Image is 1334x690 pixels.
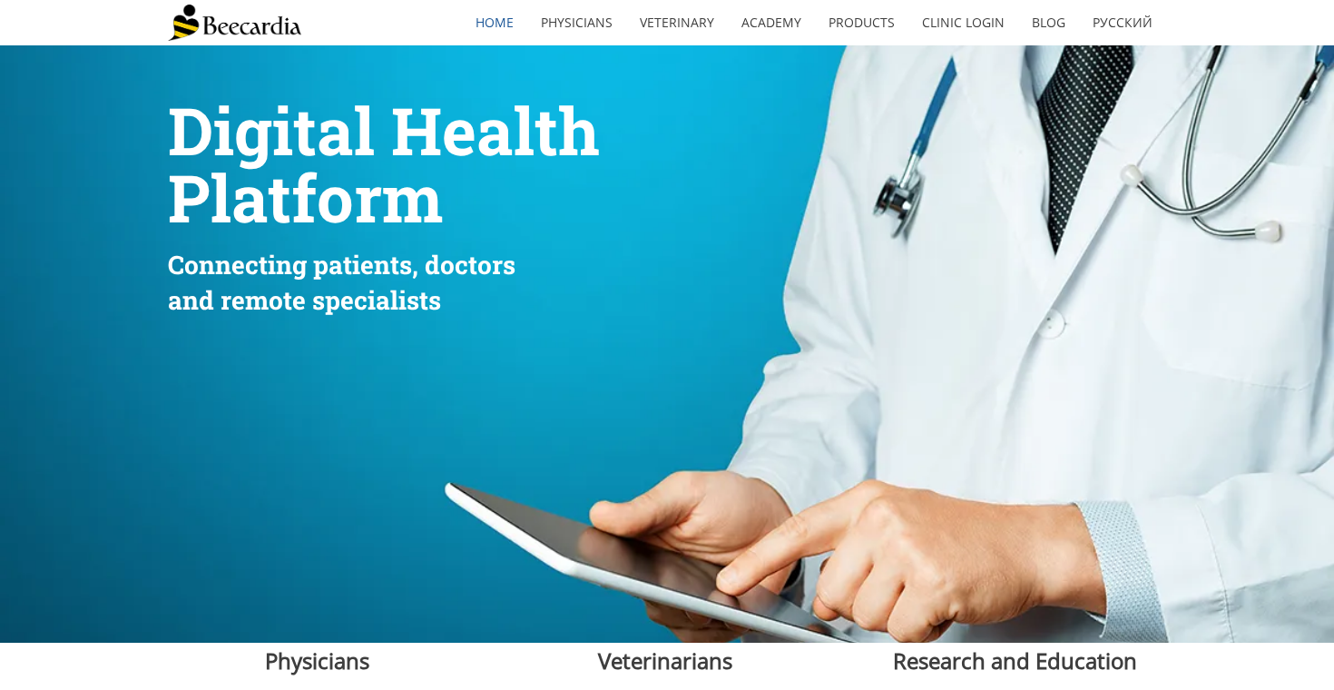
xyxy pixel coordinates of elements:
span: Physicians [265,646,369,675]
span: Veterinarians [598,646,732,675]
a: Русский [1079,2,1166,44]
span: Connecting patients, doctors [168,248,515,281]
a: Physicians [527,2,626,44]
span: Research and Education [893,646,1137,675]
span: and remote specialists [168,283,441,317]
span: Digital Health [168,87,600,173]
a: Academy [728,2,815,44]
img: Beecardia [168,5,301,41]
span: Platform [168,154,443,241]
a: Products [815,2,908,44]
a: home [462,2,527,44]
a: Blog [1018,2,1079,44]
a: Veterinary [626,2,728,44]
a: Clinic Login [908,2,1018,44]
